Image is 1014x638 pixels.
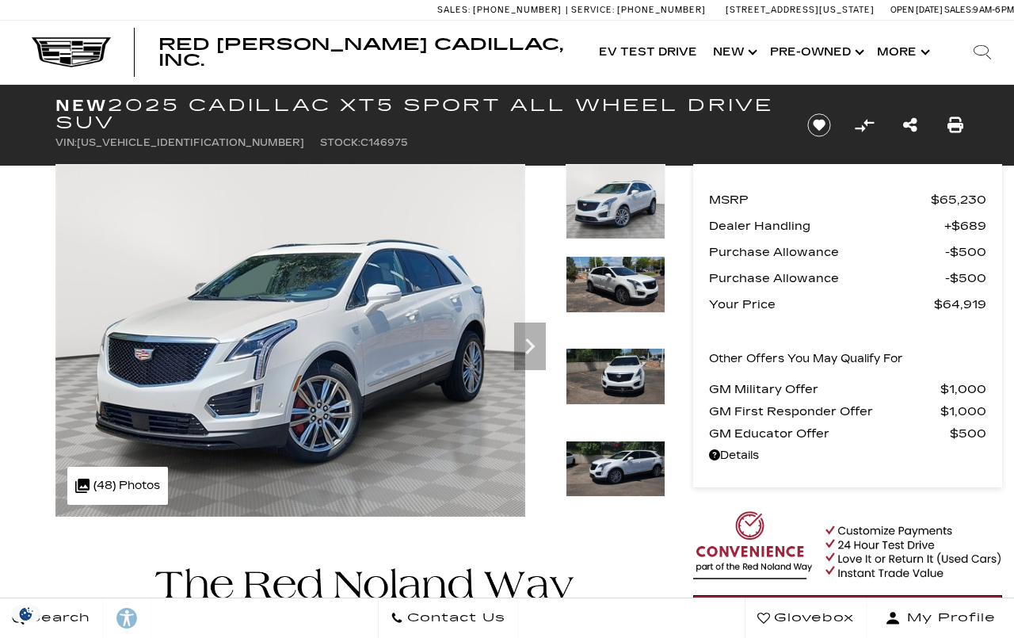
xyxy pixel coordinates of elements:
a: GM Educator Offer $500 [709,422,986,445]
a: MSRP $65,230 [709,189,986,211]
a: GM First Responder Offer $1,000 [709,400,986,422]
button: Save vehicle [802,113,837,138]
span: [PHONE_NUMBER] [473,5,562,15]
a: Purchase Allowance $500 [709,267,986,289]
a: Details [709,445,986,467]
a: Customize Payments [693,595,1002,638]
a: Red [PERSON_NAME] Cadillac, Inc. [158,36,575,68]
span: GM First Responder Offer [709,400,940,422]
span: Purchase Allowance [709,241,945,263]
span: $500 [945,241,986,263]
button: Open user profile menu [867,598,1014,638]
img: New 2025 Crystal White Tricoat Cadillac Sport image 1 [55,164,525,517]
button: Compare Vehicle [852,113,876,137]
span: Dealer Handling [709,215,944,237]
span: $500 [945,267,986,289]
img: New 2025 Crystal White Tricoat Cadillac Sport image 4 [566,441,665,498]
strong: New [55,96,108,115]
span: Stock: [320,137,360,148]
span: GM Educator Offer [709,422,950,445]
a: Dealer Handling $689 [709,215,986,237]
a: Share this New 2025 Cadillac XT5 Sport All Wheel Drive SUV [903,114,917,136]
span: GM Military Offer [709,378,940,400]
span: Search [25,607,90,629]
span: Sales: [437,5,471,15]
span: $64,919 [934,293,986,315]
a: Purchase Allowance $500 [709,241,986,263]
span: Service: [571,5,615,15]
span: [US_VEHICLE_IDENTIFICATION_NUMBER] [77,137,304,148]
img: New 2025 Crystal White Tricoat Cadillac Sport image 3 [566,348,665,405]
div: (48) Photos [67,467,168,505]
a: [STREET_ADDRESS][US_STATE] [726,5,875,15]
a: Your Price $64,919 [709,293,986,315]
img: Cadillac Dark Logo with Cadillac White Text [32,37,111,67]
span: $65,230 [931,189,986,211]
span: Your Price [709,293,934,315]
span: [PHONE_NUMBER] [617,5,706,15]
span: My Profile [901,607,996,629]
span: VIN: [55,137,77,148]
a: New [705,21,762,84]
span: Open [DATE] [890,5,943,15]
span: 9 AM-6 PM [973,5,1014,15]
a: Pre-Owned [762,21,869,84]
img: Opt-Out Icon [8,606,44,622]
span: Purchase Allowance [709,267,945,289]
span: $1,000 [940,400,986,422]
a: Contact Us [378,598,518,638]
span: Contact Us [403,607,505,629]
a: Service: [PHONE_NUMBER] [566,6,710,14]
span: Sales: [944,5,973,15]
span: MSRP [709,189,931,211]
span: $500 [950,422,986,445]
span: Glovebox [770,607,854,629]
img: New 2025 Crystal White Tricoat Cadillac Sport image 1 [566,164,665,239]
a: Sales: [PHONE_NUMBER] [437,6,566,14]
section: Click to Open Cookie Consent Modal [8,606,44,622]
a: Print this New 2025 Cadillac XT5 Sport All Wheel Drive SUV [947,114,963,136]
div: Next [514,323,546,370]
a: EV Test Drive [591,21,705,84]
span: C146975 [360,137,408,148]
a: Glovebox [745,598,867,638]
span: $689 [944,215,986,237]
span: $1,000 [940,378,986,400]
span: Red [PERSON_NAME] Cadillac, Inc. [158,35,563,70]
a: GM Military Offer $1,000 [709,378,986,400]
img: New 2025 Crystal White Tricoat Cadillac Sport image 2 [566,256,665,313]
p: Other Offers You May Qualify For [709,348,903,370]
button: More [869,21,935,84]
h1: 2025 Cadillac XT5 Sport All Wheel Drive SUV [55,97,780,132]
